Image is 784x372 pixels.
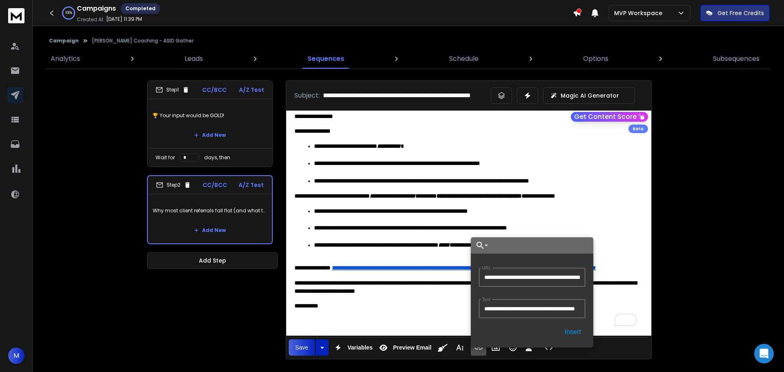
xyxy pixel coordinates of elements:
button: M [8,347,24,364]
p: Analytics [51,54,80,64]
button: Get Free Credits [700,5,770,21]
div: To enrich screen reader interactions, please activate Accessibility in Grammarly extension settings [286,111,651,334]
p: CC/BCC [203,181,227,189]
p: MVP Workspace [614,9,666,17]
button: Add New [187,222,232,238]
p: Schedule [449,54,479,64]
div: Completed [121,3,160,14]
p: Subject: [294,91,320,100]
button: Clean HTML [435,339,450,356]
p: Magic AI Generator [561,91,619,100]
p: Subsequences [713,54,759,64]
p: Wait for [156,154,175,161]
button: Add New [187,127,232,143]
div: Beta [628,125,648,133]
p: [DATE] 11:39 PM [106,16,142,22]
p: 100 % [65,11,72,16]
button: Code View [541,339,557,356]
a: Schedule [444,49,483,69]
a: Leads [180,49,208,69]
button: Variables [330,339,374,356]
a: Sequences [303,49,349,69]
div: Open Intercom Messenger [754,344,774,363]
button: Get Content Score [571,112,648,122]
p: Sequences [307,54,344,64]
div: Step 2 [156,181,191,189]
p: Created At: [77,16,105,23]
a: Options [578,49,613,69]
button: Insert [561,325,585,339]
button: Preview Email [376,339,433,356]
button: Campaign [49,38,79,44]
h1: Campaigns [77,4,116,13]
p: A/Z Test [239,86,264,94]
p: Options [583,54,608,64]
button: Add Step [147,252,278,269]
li: Step1CC/BCCA/Z Test🏆 Your input would be GOLD!Add NewWait fordays, then [147,80,273,167]
p: Get Free Credits [717,9,764,17]
p: [PERSON_NAME] Coaching - ASID Gather [92,38,194,44]
button: Save [289,339,315,356]
img: logo [8,8,24,23]
p: 🏆 Your input would be GOLD! [152,104,267,127]
a: Analytics [46,49,85,69]
p: CC/BCC [202,86,227,94]
button: Choose Link [471,237,490,254]
label: URL [481,265,493,271]
p: days, then [204,154,230,161]
li: Step2CC/BCCA/Z TestWhy most client referrals fall flat (and what to do instead)Add New [147,175,273,244]
span: Variables [346,344,374,351]
p: Why most client referrals fall flat (and what to do instead) [153,199,267,222]
a: Subsequences [708,49,764,69]
button: Magic AI Generator [543,87,635,104]
p: Leads [185,54,203,64]
label: Text [481,297,492,302]
div: Step 1 [156,86,189,94]
p: A/Z Test [238,181,264,189]
span: Preview Email [391,344,433,351]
